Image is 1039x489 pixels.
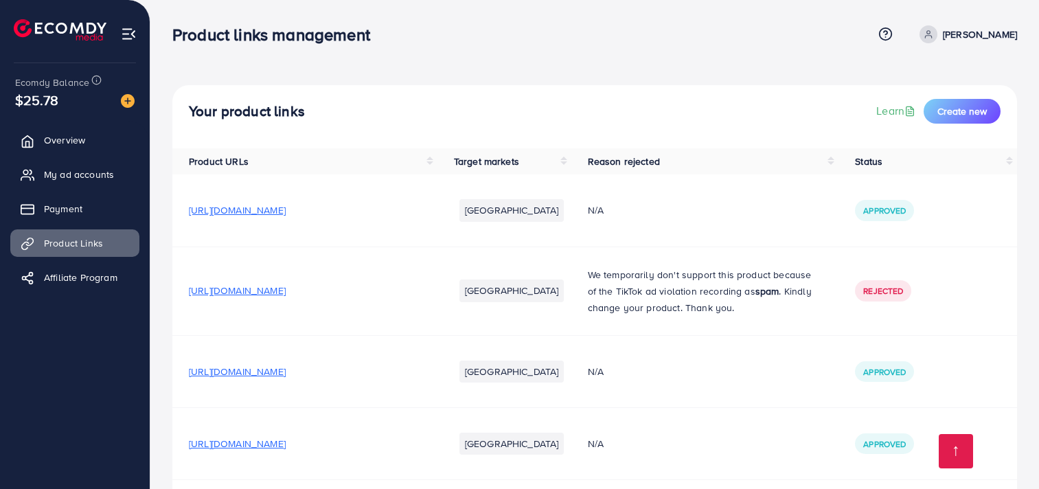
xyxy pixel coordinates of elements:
[189,155,249,168] span: Product URLs
[863,285,903,297] span: Rejected
[189,284,286,297] span: [URL][DOMAIN_NAME]
[44,202,82,216] span: Payment
[44,236,103,250] span: Product Links
[189,437,286,451] span: [URL][DOMAIN_NAME]
[588,365,604,378] span: N/A
[863,438,906,450] span: Approved
[121,26,137,42] img: menu
[15,76,89,89] span: Ecomdy Balance
[189,365,286,378] span: [URL][DOMAIN_NAME]
[588,155,660,168] span: Reason rejected
[863,366,906,378] span: Approved
[172,25,381,45] h3: Product links management
[459,199,564,221] li: [GEOGRAPHIC_DATA]
[14,19,106,41] img: logo
[459,280,564,302] li: [GEOGRAPHIC_DATA]
[937,104,987,118] span: Create new
[44,271,117,284] span: Affiliate Program
[459,361,564,383] li: [GEOGRAPHIC_DATA]
[876,103,918,119] a: Learn
[44,133,85,147] span: Overview
[10,195,139,223] a: Payment
[588,266,823,316] p: We temporarily don't support this product because of the TikTok ad violation recording as . Kindl...
[44,168,114,181] span: My ad accounts
[588,437,604,451] span: N/A
[189,103,305,120] h4: Your product links
[459,433,564,455] li: [GEOGRAPHIC_DATA]
[10,126,139,154] a: Overview
[454,155,519,168] span: Target markets
[855,155,882,168] span: Status
[588,203,604,217] span: N/A
[755,284,779,298] strong: spam
[189,203,286,217] span: [URL][DOMAIN_NAME]
[863,205,906,216] span: Approved
[15,90,58,110] span: $25.78
[924,99,1001,124] button: Create new
[914,25,1017,43] a: [PERSON_NAME]
[943,26,1017,43] p: [PERSON_NAME]
[10,161,139,188] a: My ad accounts
[10,229,139,257] a: Product Links
[121,94,135,108] img: image
[10,264,139,291] a: Affiliate Program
